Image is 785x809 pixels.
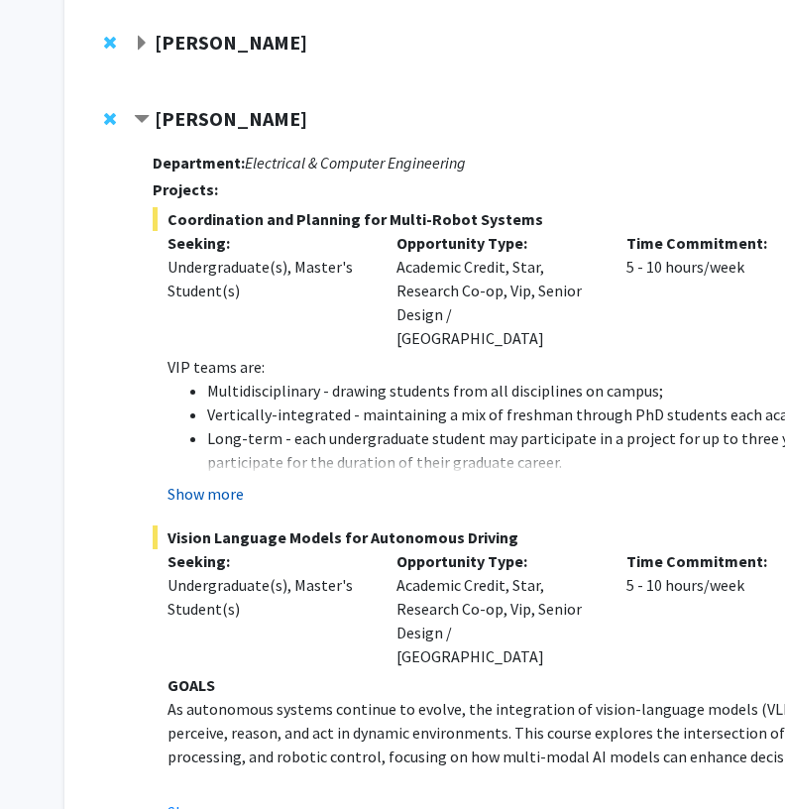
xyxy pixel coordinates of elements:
strong: Department: [153,153,245,173]
p: Seeking: [168,231,368,255]
span: Remove Lifeng Zhou from bookmarks [104,111,116,127]
strong: [PERSON_NAME] [155,106,307,131]
span: Expand Anup Das Bookmark [134,36,150,52]
iframe: Chat [15,720,84,794]
p: Opportunity Type: [396,231,597,255]
p: Seeking: [168,549,368,573]
p: Opportunity Type: [396,549,597,573]
strong: GOALS [168,675,215,695]
div: Academic Credit, Star, Research Co-op, Vip, Senior Design / [GEOGRAPHIC_DATA] [382,549,612,668]
i: Electrical & Computer Engineering [245,153,466,173]
div: Academic Credit, Star, Research Co-op, Vip, Senior Design / [GEOGRAPHIC_DATA] [382,231,612,350]
strong: [PERSON_NAME] [155,30,307,55]
span: Contract Lifeng Zhou Bookmark [134,112,150,128]
span: Remove Anup Das from bookmarks [104,35,116,51]
div: Undergraduate(s), Master's Student(s) [168,255,368,302]
strong: Projects: [153,179,218,199]
div: Undergraduate(s), Master's Student(s) [168,573,368,621]
button: Show more [168,482,244,506]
